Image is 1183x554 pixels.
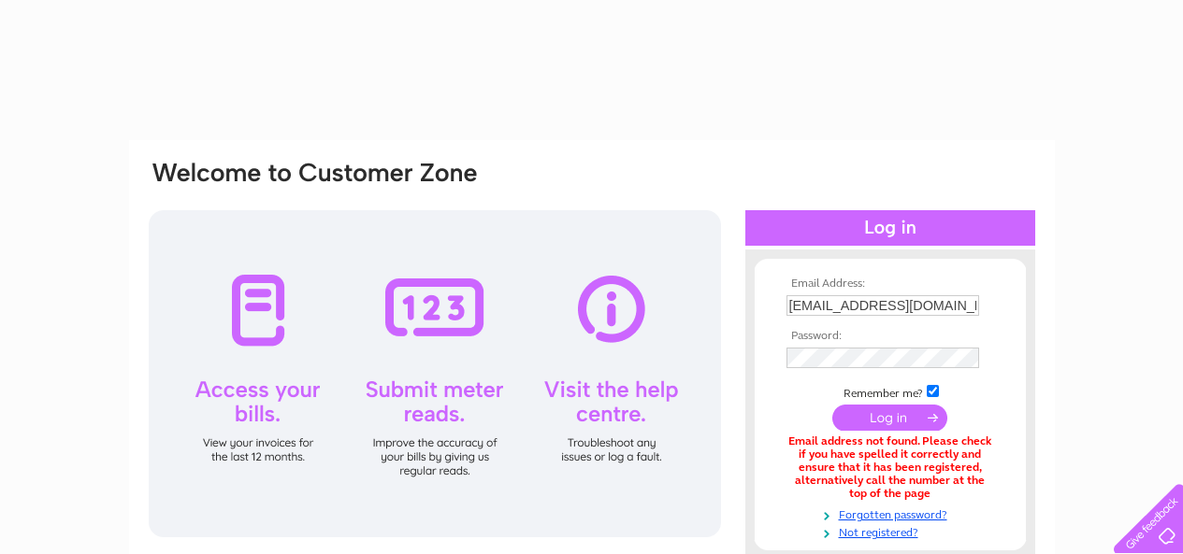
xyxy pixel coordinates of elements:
th: Email Address: [782,277,999,291]
td: Remember me? [782,382,999,401]
th: Password: [782,330,999,343]
input: Submit [832,405,947,431]
div: Email address not found. Please check if you have spelled it correctly and ensure that it has bee... [786,435,994,500]
a: Not registered? [786,522,999,540]
a: Forgotten password? [786,504,999,522]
